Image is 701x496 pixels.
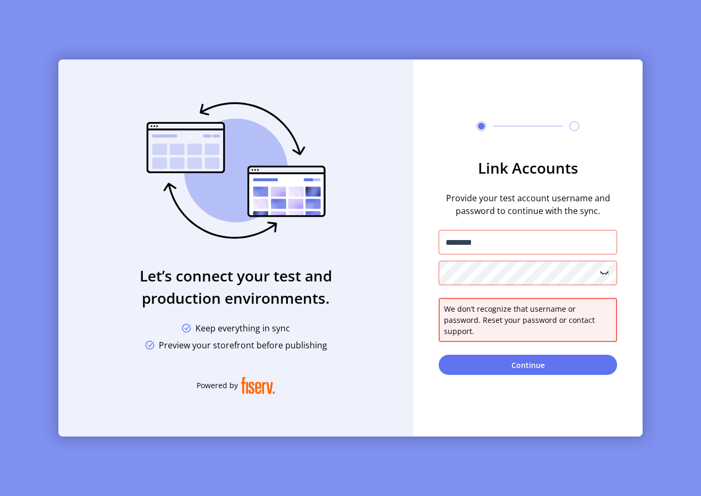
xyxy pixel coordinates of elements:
img: sync-banner.svg [146,102,326,239]
span: We don’t recognize that username or password. Reset your password or contact support. [444,303,612,337]
span: Keep everything in sync [195,322,290,335]
h3: Let’s connect your test and production environments. [58,264,413,309]
span: Preview your storefront before publishing [159,339,327,352]
span: Provide your test account username and password to continue with the sync. [439,192,617,217]
span: Powered by [196,380,238,391]
button: Continue [439,355,617,375]
h3: Link Accounts [439,157,617,179]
